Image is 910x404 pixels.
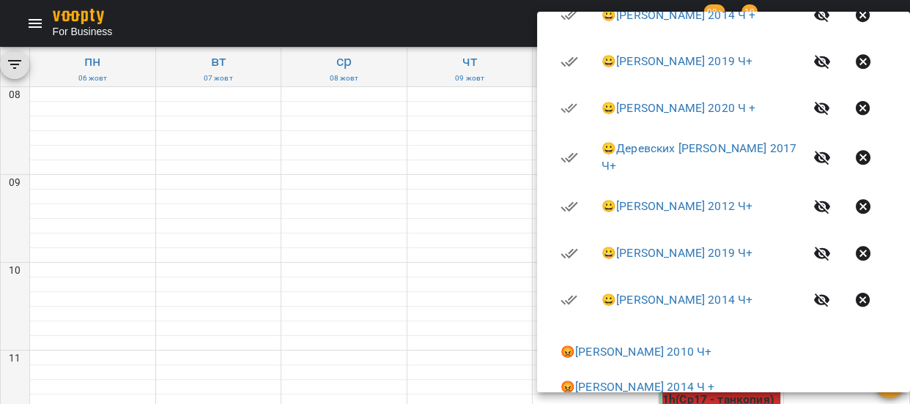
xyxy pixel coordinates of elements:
a: 😀[PERSON_NAME] 2019 Ч+ [602,54,752,68]
svg: Візит сплачено [561,53,578,70]
a: 😀[PERSON_NAME] 2020 Ч + [602,101,755,115]
svg: Візит сплачено [561,100,578,117]
svg: Візит сплачено [561,244,578,262]
a: 😀[PERSON_NAME] 2019 Ч+ [602,246,752,260]
a: 😡[PERSON_NAME] 2010 Ч+ [561,345,711,359]
a: 😀[PERSON_NAME] 2014 Ч + [602,8,755,22]
svg: Візит сплачено [561,7,578,24]
svg: Візит сплачено [561,291,578,309]
svg: Візит сплачено [561,198,578,215]
a: 😡[PERSON_NAME] 2014 Ч + [561,380,714,394]
a: 😀Деревских [PERSON_NAME] 2017 Ч+ [602,141,796,173]
svg: Візит сплачено [561,149,578,166]
a: 😀[PERSON_NAME] 2012 Ч+ [602,199,752,213]
a: 😀[PERSON_NAME] 2014 Ч+ [602,293,752,307]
